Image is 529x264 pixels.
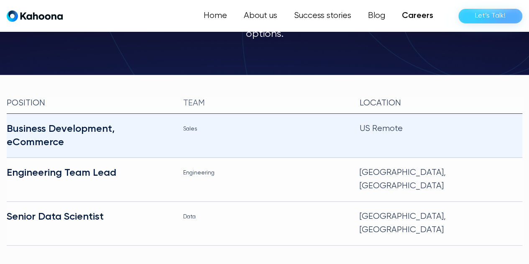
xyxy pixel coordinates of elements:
a: About us [235,8,286,24]
div: Position [7,97,170,110]
div: US Remote [359,122,522,149]
div: Sales [183,122,346,149]
div: Data [183,210,346,237]
a: Blog [360,8,394,24]
div: team [183,97,346,110]
a: home [7,10,63,22]
a: Success stories [286,8,360,24]
a: Business Development, eCommerceSalesUS Remote [7,114,522,158]
a: Senior Data ScientistData[GEOGRAPHIC_DATA], [GEOGRAPHIC_DATA] [7,202,522,246]
div: Let’s Talk! [475,9,506,23]
div: Senior Data Scientist [7,210,170,237]
a: Let’s Talk! [458,9,522,23]
a: Careers [394,8,442,24]
div: [GEOGRAPHIC_DATA], [GEOGRAPHIC_DATA] [359,210,522,237]
div: Engineering Team Lead [7,166,170,193]
a: Home [195,8,235,24]
div: Location [359,97,522,110]
a: Engineering Team LeadEngineering[GEOGRAPHIC_DATA], [GEOGRAPHIC_DATA] [7,158,522,202]
div: Business Development, eCommerce [7,122,170,149]
div: [GEOGRAPHIC_DATA], [GEOGRAPHIC_DATA] [359,166,522,193]
div: Engineering [183,166,346,193]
